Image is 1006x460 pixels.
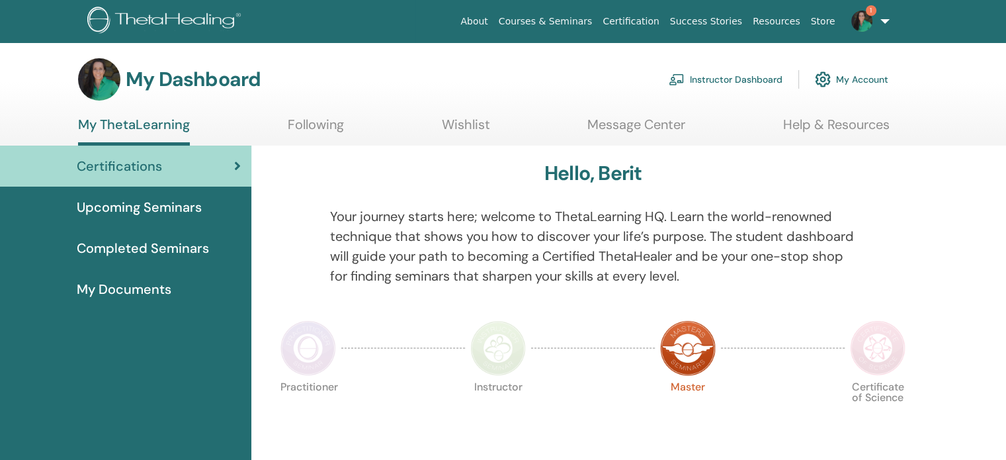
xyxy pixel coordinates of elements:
[470,382,526,437] p: Instructor
[783,116,890,142] a: Help & Resources
[470,320,526,376] img: Instructor
[77,279,171,299] span: My Documents
[77,156,162,176] span: Certifications
[87,7,245,36] img: logo.png
[747,9,806,34] a: Resources
[587,116,685,142] a: Message Center
[78,58,120,101] img: default.jpg
[77,238,209,258] span: Completed Seminars
[126,68,261,91] h3: My Dashboard
[544,161,642,185] h3: Hello, Berit
[815,65,888,94] a: My Account
[455,9,493,34] a: About
[815,68,831,91] img: cog.svg
[280,382,336,437] p: Practitioner
[493,9,598,34] a: Courses & Seminars
[330,207,857,286] p: Your journey starts here; welcome to ThetaLearning HQ. Learn the world-renowned technique that sh...
[669,73,685,85] img: chalkboard-teacher.svg
[78,116,190,146] a: My ThetaLearning
[77,197,202,217] span: Upcoming Seminars
[665,9,747,34] a: Success Stories
[660,320,716,376] img: Master
[442,116,490,142] a: Wishlist
[280,320,336,376] img: Practitioner
[850,320,905,376] img: Certificate of Science
[660,382,716,437] p: Master
[866,5,876,16] span: 1
[288,116,344,142] a: Following
[851,11,872,32] img: default.jpg
[669,65,782,94] a: Instructor Dashboard
[850,382,905,437] p: Certificate of Science
[597,9,664,34] a: Certification
[806,9,841,34] a: Store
